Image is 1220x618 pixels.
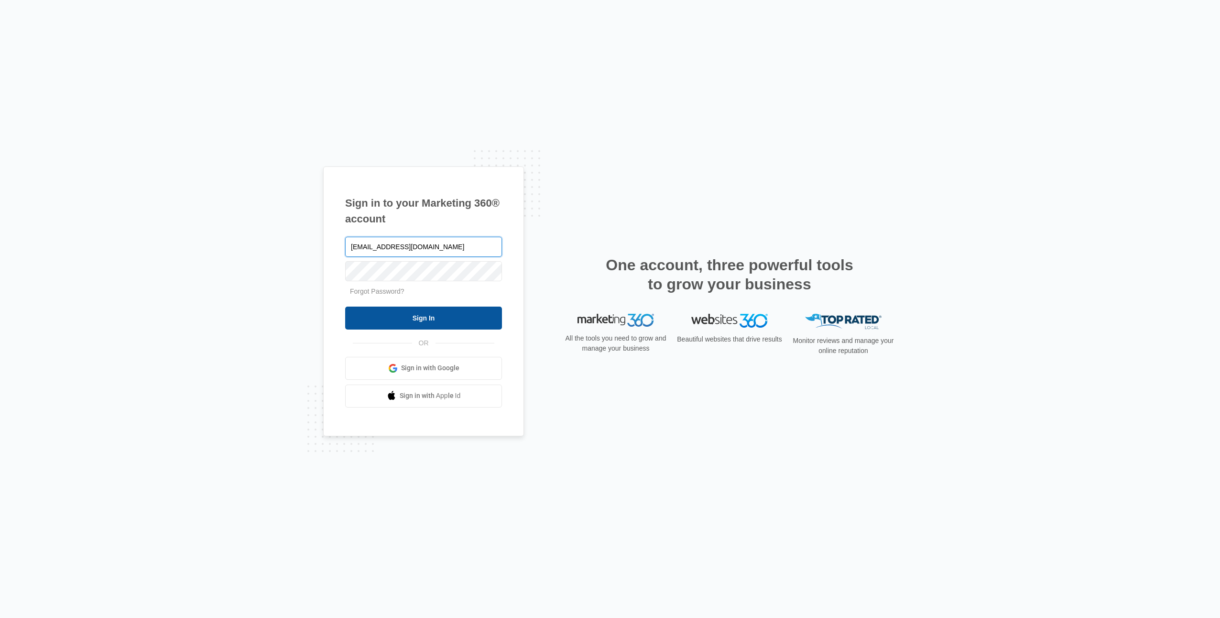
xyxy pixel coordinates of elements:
a: Sign in with Apple Id [345,385,502,408]
a: Forgot Password? [350,287,404,295]
img: Top Rated Local [805,314,882,330]
p: All the tools you need to grow and manage your business [562,333,669,353]
span: Sign in with Apple Id [400,391,461,401]
p: Beautiful websites that drive results [676,334,783,344]
span: OR [412,338,436,348]
h2: One account, three powerful tools to grow your business [603,255,856,294]
a: Sign in with Google [345,357,502,380]
span: Sign in with Google [401,363,459,373]
p: Monitor reviews and manage your online reputation [790,336,897,356]
img: Marketing 360 [577,314,654,327]
input: Sign In [345,307,502,330]
img: Websites 360 [691,314,768,328]
input: Email [345,237,502,257]
h1: Sign in to your Marketing 360® account [345,195,502,227]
